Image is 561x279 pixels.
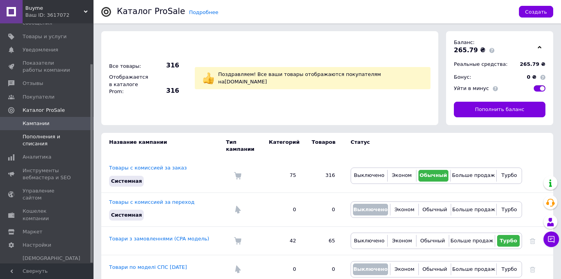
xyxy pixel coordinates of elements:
img: Комиссия за заказ [234,237,242,245]
span: Выключено [353,207,388,212]
button: Выключено [353,263,388,275]
span: Обычный [420,172,447,178]
button: Турбо [499,263,520,275]
span: Больше продаж [452,207,495,212]
a: Товары с комиссией за переход [109,199,194,205]
span: Пополнить баланс [475,106,524,113]
span: 265.79 ₴ [520,61,545,67]
span: Больше продаж [452,172,495,178]
button: Выключено [353,170,385,182]
td: Статус [343,133,522,159]
button: Турбо [497,235,520,247]
button: Обычный [421,204,448,215]
span: Системная [111,212,142,218]
span: Обычный [422,207,447,212]
div: Каталог ProSale [117,7,185,16]
span: Инструменты вебмастера и SEO [23,167,72,181]
span: Управление сайтом [23,187,72,201]
div: Ваш ID: 3617072 [25,12,93,19]
span: 0 ₴ [527,74,536,80]
span: Каталог ProSale [23,107,65,114]
td: Название кампании [101,133,226,159]
div: Отображается в каталоге Prom: [107,72,150,97]
span: 265.79 ₴ [454,46,485,54]
button: Создать [519,6,553,18]
span: Пополнения и списания [23,133,72,147]
td: 42 [261,227,304,255]
span: Больше продаж [450,238,493,244]
span: Баланс: [454,39,475,45]
button: Турбо [499,204,520,215]
img: Комиссия за заказ [234,172,242,180]
div: Все товары: [107,61,150,72]
div: Поздравляем! Все ваши товары отображаются покупателям на [DOMAIN_NAME] [216,69,425,87]
span: Кампании [23,120,49,127]
button: Обычный [421,263,448,275]
a: Товари по моделі СПС [DATE] [109,264,187,270]
a: Товари з замовленнями (CPA модель) [109,236,209,242]
span: Товары и услуги [23,33,67,40]
span: Выключено [353,266,388,272]
img: :+1: [203,72,214,84]
button: Эконом [392,263,416,275]
a: Пополнить баланс [454,102,545,117]
a: Удалить [530,238,535,244]
td: 0 [304,192,343,226]
span: Больше продаж [452,266,495,272]
span: Реальные средства: [454,61,508,67]
span: Эконом [395,266,415,272]
span: Турбо [501,266,517,272]
button: Выключено [353,235,385,247]
a: Товары с комиссией за заказ [109,165,187,171]
span: Турбо [500,238,517,244]
img: Комиссия за переход [234,206,242,214]
button: Эконом [390,170,414,182]
span: Турбо [501,207,517,212]
span: Обычный [420,238,445,244]
button: Турбо [499,170,520,182]
span: 316 [152,87,179,95]
td: 316 [304,159,343,192]
img: Комиссия за переход [234,265,242,273]
span: Показатели работы компании [23,60,72,74]
button: Больше продаж [451,235,493,247]
button: Эконом [392,204,416,215]
td: 65 [304,227,343,255]
button: Эконом [390,235,414,247]
button: Чат с покупателем [543,231,559,247]
td: Товаров [304,133,343,159]
span: Buyme [25,5,84,12]
td: Тип кампании [226,133,261,159]
td: 75 [261,159,304,192]
button: Обычный [418,235,446,247]
span: Турбо [501,172,517,178]
span: Отзывы [23,80,43,87]
a: Удалить [530,266,535,272]
button: Выключено [353,204,388,215]
span: Эконом [392,238,412,244]
button: Больше продаж [453,170,494,182]
span: Настройки [23,242,51,249]
span: Выключено [354,238,385,244]
a: Подробнее [189,9,218,15]
span: Эконом [392,172,412,178]
span: Уйти в минус [454,85,489,91]
button: Обычный [418,170,448,182]
span: Эконом [395,207,415,212]
span: Обычный [422,266,447,272]
span: Покупатели [23,94,55,101]
span: Выключено [354,172,384,178]
span: Уведомления [23,46,58,53]
button: Больше продаж [453,263,494,275]
td: Категорий [261,133,304,159]
span: 316 [152,61,179,70]
span: Системная [111,178,142,184]
span: Бонус: [454,74,471,80]
span: Аналитика [23,154,51,161]
span: Маркет [23,228,42,235]
span: Кошелек компании [23,208,72,222]
td: 0 [261,192,304,226]
button: Больше продаж [453,204,494,215]
span: Создать [525,9,547,15]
